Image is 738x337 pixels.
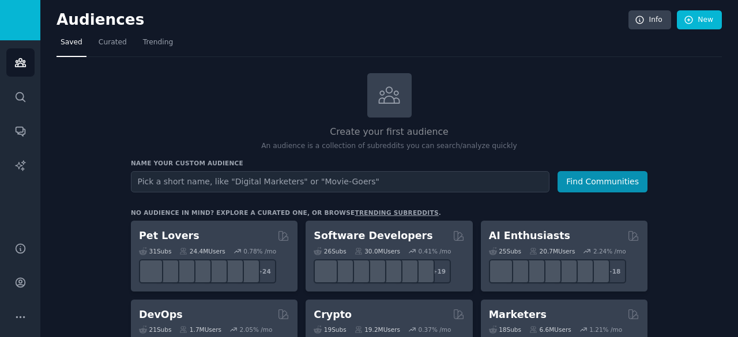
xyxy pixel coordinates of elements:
div: 2.05 % /mo [240,325,273,334]
span: Curated [99,37,127,48]
img: cockatiel [207,262,225,280]
a: Saved [57,33,86,57]
div: 1.21 % /mo [589,325,622,334]
span: Trending [143,37,173,48]
div: 24.4M Users [179,247,225,255]
div: 6.6M Users [529,325,571,334]
img: chatgpt_prompts_ [556,262,574,280]
div: 0.37 % /mo [419,325,451,334]
img: leopardgeckos [175,262,193,280]
div: 18 Sub s [489,325,521,334]
img: ArtificalIntelligence [589,262,607,280]
h2: Marketers [489,308,547,322]
a: Info [628,10,671,30]
h3: Name your custom audience [131,159,647,167]
div: 2.24 % /mo [593,247,626,255]
div: 30.0M Users [355,247,400,255]
img: elixir [414,262,432,280]
img: GoogleGeminiAI [492,262,510,280]
div: 20.7M Users [529,247,575,255]
div: + 19 [427,259,451,283]
img: OpenAIDev [573,262,590,280]
button: Find Communities [558,171,647,192]
img: iOSProgramming [366,262,383,280]
img: AItoolsCatalog [524,262,542,280]
h2: Audiences [57,11,628,29]
img: GummySearch logo [7,10,33,31]
div: 1.7M Users [179,325,221,334]
div: 21 Sub s [139,325,171,334]
div: 31 Sub s [139,247,171,255]
a: New [677,10,722,30]
div: 0.78 % /mo [243,247,276,255]
img: dogbreed [239,262,257,280]
div: + 18 [602,259,626,283]
div: + 24 [252,259,276,283]
h2: DevOps [139,308,183,322]
h2: Create your first audience [131,125,647,139]
span: Saved [61,37,82,48]
a: Curated [95,33,131,57]
img: DeepSeek [508,262,526,280]
img: PetAdvice [223,262,241,280]
div: 26 Sub s [314,247,346,255]
h2: AI Enthusiasts [489,229,570,243]
a: Trending [139,33,177,57]
p: An audience is a collection of subreddits you can search/analyze quickly [131,141,647,152]
img: turtle [191,262,209,280]
img: herpetology [142,262,160,280]
img: learnjavascript [349,262,367,280]
input: Pick a short name, like "Digital Marketers" or "Movie-Goers" [131,171,549,192]
img: AskComputerScience [398,262,416,280]
div: 25 Sub s [489,247,521,255]
h2: Pet Lovers [139,229,199,243]
h2: Crypto [314,308,352,322]
img: software [317,262,335,280]
div: 19.2M Users [355,325,400,334]
img: csharp [333,262,351,280]
div: No audience in mind? Explore a curated one, or browse . [131,209,441,217]
div: 19 Sub s [314,325,346,334]
img: chatgpt_promptDesign [540,262,558,280]
div: 0.41 % /mo [419,247,451,255]
a: trending subreddits [355,209,438,216]
img: ballpython [159,262,176,280]
h2: Software Developers [314,229,432,243]
img: reactnative [382,262,400,280]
